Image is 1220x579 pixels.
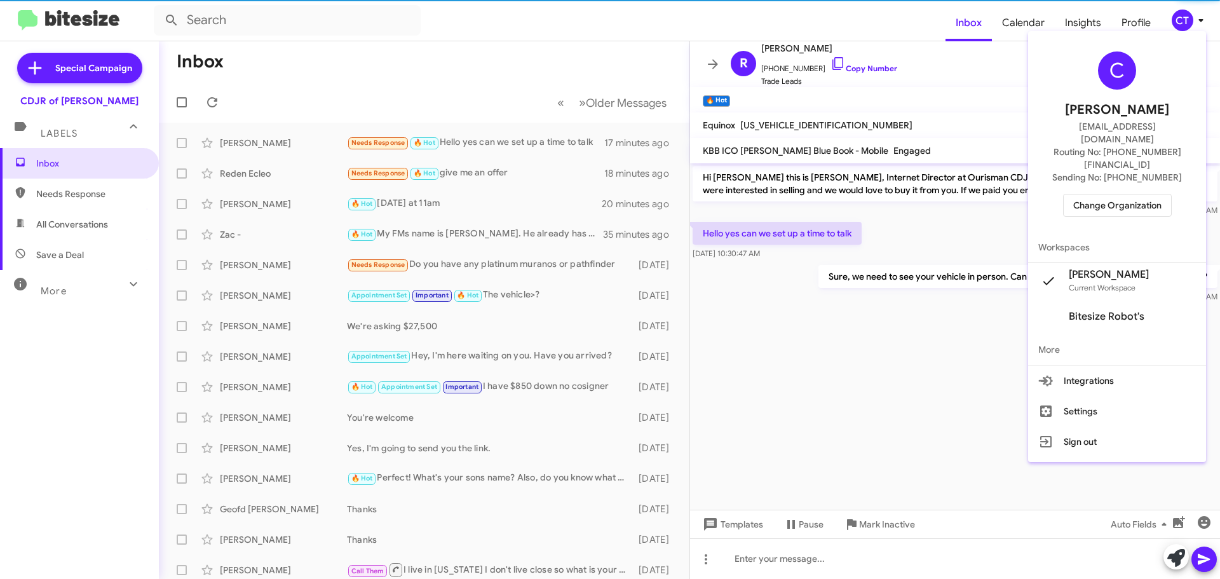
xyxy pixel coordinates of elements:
span: Current Workspace [1069,283,1135,292]
button: Settings [1028,396,1206,426]
button: Change Organization [1063,194,1172,217]
span: More [1028,334,1206,365]
span: Routing No: [PHONE_NUMBER][FINANCIAL_ID] [1043,146,1191,171]
div: C [1098,51,1136,90]
span: [PERSON_NAME] [1065,100,1169,120]
button: Sign out [1028,426,1206,457]
span: Bitesize Robot's [1069,310,1144,323]
button: Integrations [1028,365,1206,396]
span: [PERSON_NAME] [1069,268,1149,281]
span: Sending No: [PHONE_NUMBER] [1052,171,1182,184]
span: [EMAIL_ADDRESS][DOMAIN_NAME] [1043,120,1191,146]
span: Change Organization [1073,194,1162,216]
span: Workspaces [1028,232,1206,262]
